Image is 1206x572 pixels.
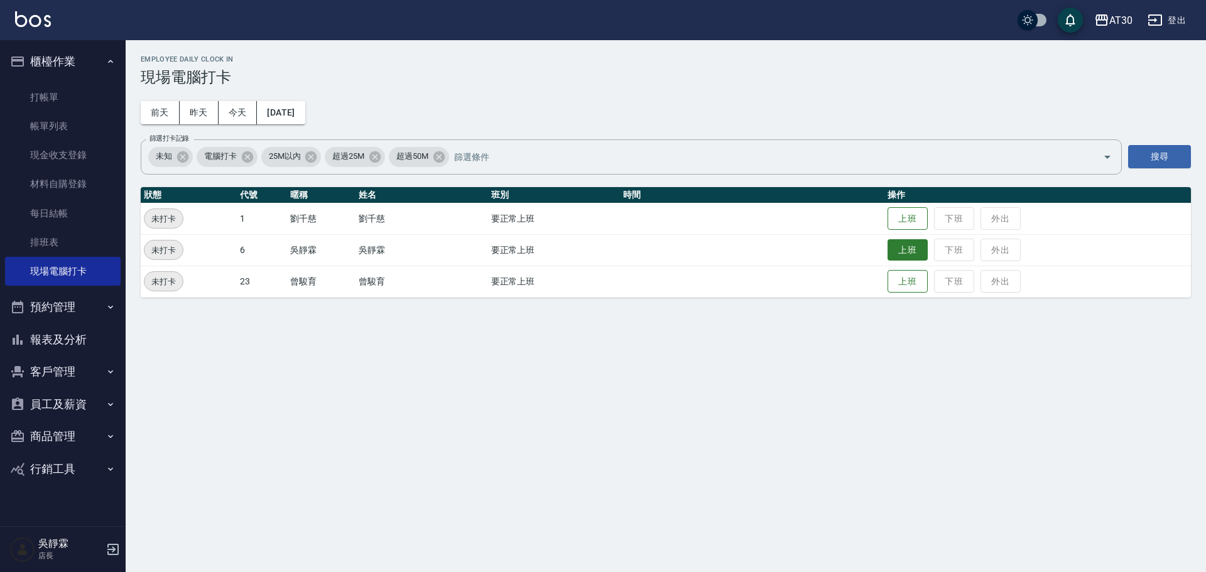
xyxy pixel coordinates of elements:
[287,266,356,297] td: 曾駿育
[15,11,51,27] img: Logo
[5,291,121,323] button: 預約管理
[144,275,183,288] span: 未打卡
[38,550,102,561] p: 店長
[287,203,356,234] td: 劉千慈
[325,147,385,167] div: 超過25M
[141,101,180,124] button: 前天
[1128,145,1191,168] button: 搜尋
[219,101,258,124] button: 今天
[141,55,1191,63] h2: Employee Daily Clock In
[5,388,121,421] button: 員工及薪資
[488,234,620,266] td: 要正常上班
[5,323,121,356] button: 報表及分析
[237,266,287,297] td: 23
[5,45,121,78] button: 櫃檯作業
[5,355,121,388] button: 客戶管理
[488,187,620,203] th: 班別
[1089,8,1138,33] button: AT30
[5,257,121,286] a: 現場電腦打卡
[5,453,121,485] button: 行銷工具
[1097,147,1117,167] button: Open
[257,101,305,124] button: [DATE]
[148,147,193,167] div: 未知
[356,234,487,266] td: 吳靜霖
[389,147,449,167] div: 超過50M
[488,203,620,234] td: 要正常上班
[5,83,121,112] a: 打帳單
[356,203,487,234] td: 劉千慈
[287,234,356,266] td: 吳靜霖
[5,199,121,228] a: 每日結帳
[144,212,183,225] span: 未打卡
[148,150,180,163] span: 未知
[5,420,121,453] button: 商品管理
[197,150,244,163] span: 電腦打卡
[5,141,121,170] a: 現金收支登錄
[197,147,258,167] div: 電腦打卡
[287,187,356,203] th: 暱稱
[1143,9,1191,32] button: 登出
[1058,8,1083,33] button: save
[888,270,928,293] button: 上班
[237,234,287,266] td: 6
[237,203,287,234] td: 1
[261,147,322,167] div: 25M以內
[451,146,1081,168] input: 篩選條件
[5,228,121,257] a: 排班表
[141,68,1191,86] h3: 現場電腦打卡
[620,187,884,203] th: 時間
[144,244,183,257] span: 未打卡
[488,266,620,297] td: 要正常上班
[180,101,219,124] button: 昨天
[884,187,1191,203] th: 操作
[149,134,189,143] label: 篩選打卡記錄
[5,112,121,141] a: 帳單列表
[261,150,308,163] span: 25M以內
[356,266,487,297] td: 曾駿育
[237,187,287,203] th: 代號
[888,239,928,261] button: 上班
[141,187,237,203] th: 狀態
[1109,13,1133,28] div: AT30
[38,537,102,550] h5: 吳靜霖
[5,170,121,198] a: 材料自購登錄
[389,150,436,163] span: 超過50M
[356,187,487,203] th: 姓名
[888,207,928,230] button: 上班
[10,537,35,562] img: Person
[325,150,372,163] span: 超過25M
